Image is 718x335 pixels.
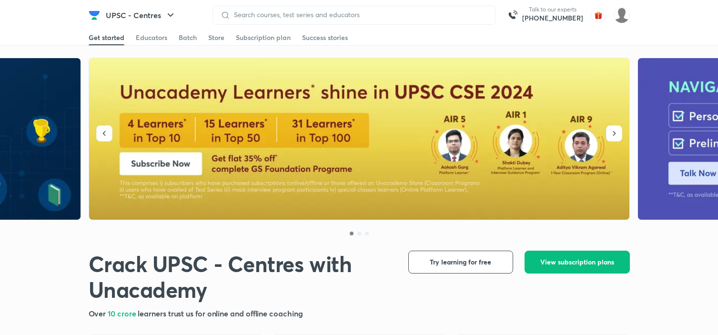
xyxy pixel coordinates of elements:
[236,30,291,45] a: Subscription plan
[89,30,124,45] a: Get started
[236,33,291,42] div: Subscription plan
[522,6,583,13] p: Talk to our experts
[100,6,182,25] button: UPSC - Centres
[89,308,108,318] span: Over
[138,308,303,318] span: learners trust us for online and offline coaching
[503,6,522,25] img: call-us
[540,257,614,267] span: View subscription plans
[302,30,348,45] a: Success stories
[208,33,224,42] div: Store
[430,257,491,267] span: Try learning for free
[179,33,197,42] div: Batch
[208,30,224,45] a: Store
[179,30,197,45] a: Batch
[525,251,630,274] button: View subscription plans
[136,30,167,45] a: Educators
[89,10,100,21] img: Company Logo
[89,251,393,303] h1: Crack UPSC - Centres with Unacademy
[522,13,583,23] a: [PHONE_NUMBER]
[408,251,513,274] button: Try learning for free
[591,8,606,23] img: avatar
[136,33,167,42] div: Educators
[108,308,138,318] span: 10 crore
[89,33,124,42] div: Get started
[302,33,348,42] div: Success stories
[230,11,487,19] input: Search courses, test series and educators
[614,7,630,23] img: Abhijeet Srivastav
